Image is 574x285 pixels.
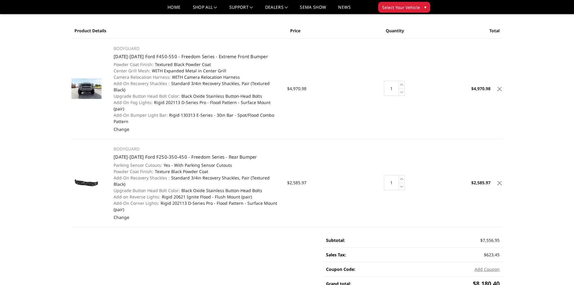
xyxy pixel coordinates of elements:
th: Product Details [71,23,287,39]
dd: Textured Black Powder Coat [114,61,281,68]
a: shop all [193,5,217,14]
dt: Parking Sensor Cutouts: [114,162,162,168]
dd: WITH Camera Relocation Harness [114,74,281,80]
th: Quantity [359,23,431,39]
strong: Subtotal: [326,237,345,243]
strong: Coupon Code: [326,266,355,272]
a: Home [168,5,180,14]
dd: Standard 3/4in Recovery Shackles, Pair (Textured Black) [114,175,281,187]
dt: Add-on Reverse Lights: [114,194,160,200]
dt: Upgrade Button Head Bolt Color: [114,93,180,99]
dt: Add-On Fog Lights: [114,99,152,106]
dd: Yes - With Parking Sensor Cutouts [114,162,281,168]
dt: Add-On Recovery Shackles : [114,175,170,181]
a: [DATE]-[DATE] Ford F250-350-450 - Freedom Series - Rear Bumper [114,154,257,160]
span: $2,585.97 [287,180,306,185]
iframe: Chat Widget [544,256,574,285]
a: Change [114,214,129,220]
button: Add Coupon [475,266,500,272]
a: Dealers [265,5,288,14]
strong: $2,585.97 [471,180,491,185]
a: SEMA Show [300,5,326,14]
span: ▾ [424,4,426,10]
span: $4,970.98 [287,86,306,91]
span: $623.45 [484,252,500,258]
dt: Add-On Corner Lights: [114,200,159,206]
strong: Sales Tax: [326,252,346,258]
dt: Powder Coat Finish: [114,61,153,68]
dt: Upgrade Button Head Bolt Color: [114,187,180,194]
dd: Standard 3/4in Recovery Shackles, Pair (Textured Black) [114,80,281,93]
dt: Camera Relocation Harness: [114,74,171,80]
dt: Center Grill Mesh: [114,68,150,74]
img: 2017-2022 Ford F250-350-450 - Freedom Series - Rear Bumper [71,176,102,190]
strong: $4,970.98 [471,86,491,91]
dd: Black Oxide Stainless Button-Head Bolts [114,93,281,99]
dd: WITH Expanded Metal in Center Grill [114,68,281,74]
p: BODYGUARD [114,145,281,153]
dd: Rigid 130313 E-Series - 30in Bar - Spot/Flood Combo Pattern [114,112,281,125]
dt: Add-On Bumper Light Bar: [114,112,168,118]
dt: Powder Coat Finish: [114,168,153,175]
span: $7,556.95 [480,237,500,243]
a: Support [229,5,253,14]
img: 2017-2022 Ford F450-550 - Freedom Series - Extreme Front Bumper [71,78,102,99]
a: News [338,5,350,14]
dd: Texture Black Powder Coat [114,168,281,175]
th: Price [287,23,359,39]
dd: Rigid 20621 Ignite Flood - Flush Mount (pair) [114,194,281,200]
dd: Rigid 202113 D-Series Pro - Flood Pattern - Surface Mount (pair) [114,99,281,112]
dd: Rigid 202113 D-Series Pro - Flood Pattern - Surface Mount (pair) [114,200,281,213]
th: Total [431,23,503,39]
button: Select Your Vehicle [378,2,430,13]
a: Change [114,126,129,132]
p: BODYGUARD [114,45,281,52]
a: [DATE]-[DATE] Ford F450-550 - Freedom Series - Extreme Front Bumper [114,53,268,59]
dt: Add-On Recovery Shackles : [114,80,170,87]
span: Select Your Vehicle [382,4,420,11]
dd: Black Oxide Stainless Button-Head Bolts [114,187,281,194]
